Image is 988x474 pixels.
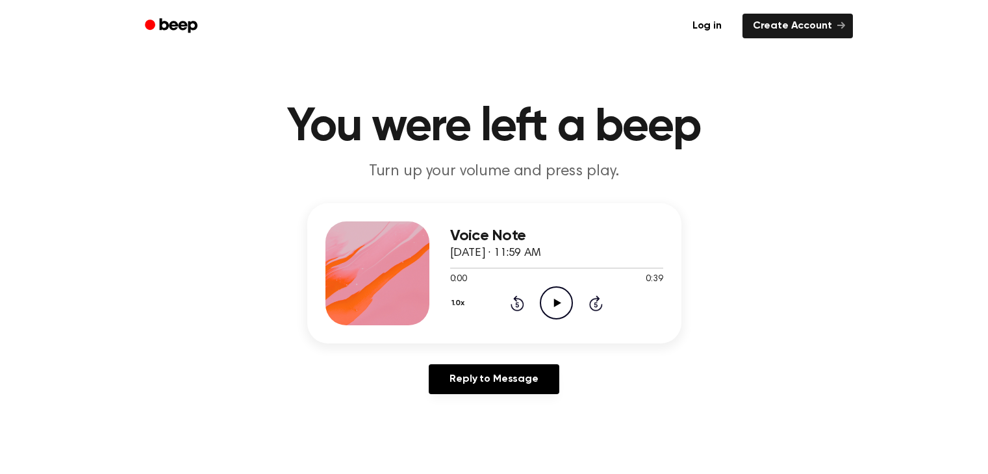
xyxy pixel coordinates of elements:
a: Log in [679,11,735,41]
a: Reply to Message [429,364,559,394]
span: 0:00 [450,273,467,286]
span: 0:39 [646,273,663,286]
h1: You were left a beep [162,104,827,151]
h3: Voice Note [450,227,663,245]
p: Turn up your volume and press play. [245,161,744,182]
a: Beep [136,14,209,39]
button: 1.0x [450,292,470,314]
span: [DATE] · 11:59 AM [450,247,541,259]
a: Create Account [742,14,853,38]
